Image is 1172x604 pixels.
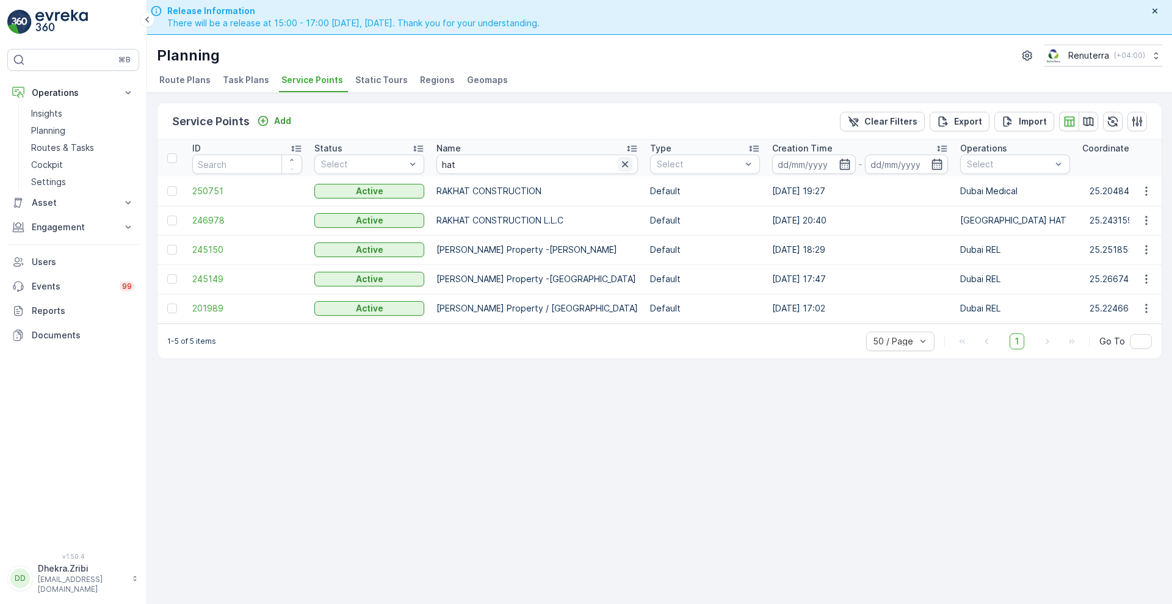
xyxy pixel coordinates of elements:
div: Toggle Row Selected [167,186,177,196]
p: Default [650,273,760,285]
div: Toggle Row Selected [167,216,177,225]
button: Active [314,213,424,228]
td: [DATE] 18:29 [766,235,954,264]
span: Go To [1099,335,1125,347]
span: 201989 [192,302,302,315]
p: Renuterra [1068,49,1109,62]
span: Route Plans [159,74,211,86]
p: [PERSON_NAME] Property -[PERSON_NAME] [436,244,638,256]
a: Routes & Tasks [26,139,139,156]
a: Documents [7,323,139,347]
p: Select [967,158,1051,170]
span: Service Points [281,74,343,86]
p: Users [32,256,134,268]
button: Export [930,112,989,131]
input: dd/mm/yyyy [772,155,856,174]
p: RAKHAT CONSTRUCTION L.L.C [436,214,638,227]
div: Toggle Row Selected [167,245,177,255]
p: Planning [157,46,220,65]
input: Search [192,155,302,174]
p: Select [657,158,741,170]
p: Active [356,302,383,315]
p: Select [321,158,405,170]
a: Cockpit [26,156,139,173]
button: Active [314,301,424,316]
span: Regions [420,74,455,86]
a: Reports [7,299,139,323]
p: Routes & Tasks [31,142,94,154]
div: Toggle Row Selected [167,304,177,313]
p: Dubai Medical [960,185,1070,197]
button: Add [252,114,296,128]
span: Geomaps [467,74,508,86]
td: [DATE] 19:27 [766,176,954,206]
p: Default [650,244,760,256]
p: Operations [32,87,115,99]
button: Import [994,112,1054,131]
p: - [858,157,863,172]
p: [GEOGRAPHIC_DATA] HAT [960,214,1070,227]
td: [DATE] 17:47 [766,264,954,294]
p: Service Points [172,113,250,130]
span: Static Tours [355,74,408,86]
p: Type [650,142,671,155]
p: 99 [122,282,132,291]
p: Dubai REL [960,273,1070,285]
p: Import [1019,115,1047,128]
a: 245150 [192,244,302,256]
p: Clear Filters [864,115,917,128]
p: Add [274,115,291,127]
p: Status [314,142,342,155]
p: Default [650,302,760,315]
span: 1 [1010,333,1024,349]
a: 250751 [192,185,302,197]
span: Release Information [167,5,540,17]
p: ( +04:00 ) [1114,51,1145,60]
p: ID [192,142,201,155]
img: logo [7,10,32,34]
p: ⌘B [118,55,131,65]
a: Settings [26,173,139,191]
button: Asset [7,191,139,215]
p: Dhekra.Zribi [38,562,126,575]
p: Active [356,185,383,197]
div: DD [10,569,30,588]
p: Events [32,280,112,293]
input: dd/mm/yyyy [865,155,949,174]
td: [DATE] 20:40 [766,206,954,235]
button: Active [314,242,424,257]
p: Insights [31,107,62,120]
p: Active [356,273,383,285]
p: Coordinates [1082,142,1134,155]
p: Active [356,244,383,256]
button: DDDhekra.Zribi[EMAIL_ADDRESS][DOMAIN_NAME] [7,562,139,594]
img: Screenshot_2024-07-26_at_13.33.01.png [1044,49,1063,62]
a: 246978 [192,214,302,227]
p: Documents [32,329,134,341]
a: Events99 [7,274,139,299]
p: Dubai REL [960,244,1070,256]
button: Operations [7,81,139,105]
p: Engagement [32,221,115,233]
p: Active [356,214,383,227]
input: Search [436,155,638,174]
p: Cockpit [31,159,63,171]
span: Task Plans [223,74,269,86]
a: 245149 [192,273,302,285]
p: [EMAIL_ADDRESS][DOMAIN_NAME] [38,575,126,594]
a: Planning [26,122,139,139]
p: 1-5 of 5 items [167,337,216,346]
p: Default [650,214,760,227]
a: Insights [26,105,139,122]
button: Active [314,272,424,286]
p: Export [954,115,982,128]
button: Clear Filters [840,112,925,131]
p: Creation Time [772,142,833,155]
p: Dubai REL [960,302,1070,315]
div: Toggle Row Selected [167,274,177,284]
p: [PERSON_NAME] Property / [GEOGRAPHIC_DATA] [436,302,638,315]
